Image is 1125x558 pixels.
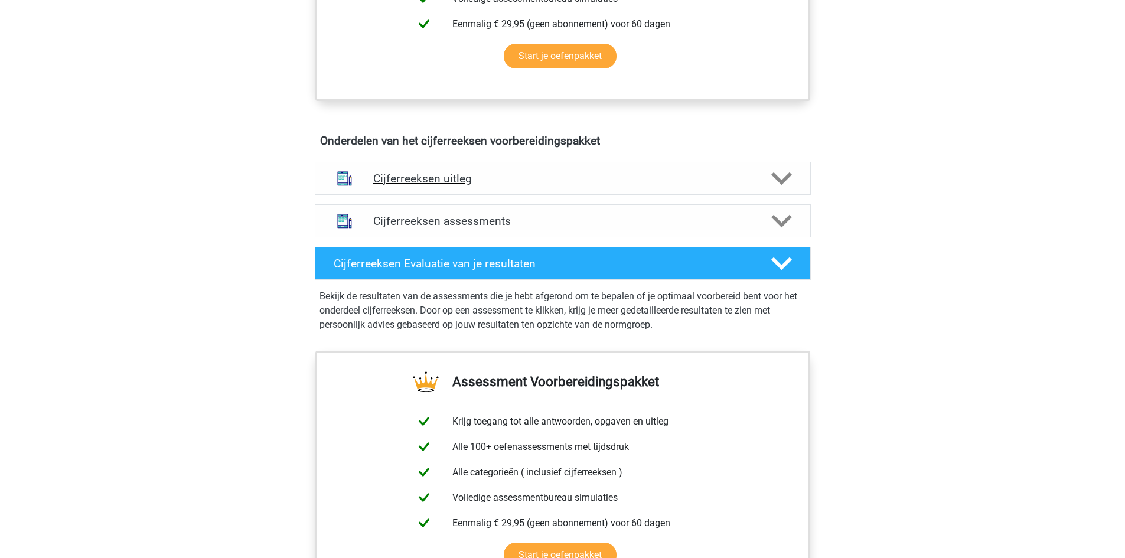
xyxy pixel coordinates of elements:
[334,257,752,270] h4: Cijferreeksen Evaluatie van je resultaten
[330,206,360,236] img: cijferreeksen assessments
[373,172,752,185] h4: Cijferreeksen uitleg
[320,134,806,148] h4: Onderdelen van het cijferreeksen voorbereidingspakket
[310,204,816,237] a: assessments Cijferreeksen assessments
[310,162,816,195] a: uitleg Cijferreeksen uitleg
[310,247,816,280] a: Cijferreeksen Evaluatie van je resultaten
[504,44,617,68] a: Start je oefenpakket
[373,214,752,228] h4: Cijferreeksen assessments
[319,289,806,332] p: Bekijk de resultaten van de assessments die je hebt afgerond om te bepalen of je optimaal voorber...
[330,164,360,194] img: cijferreeksen uitleg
